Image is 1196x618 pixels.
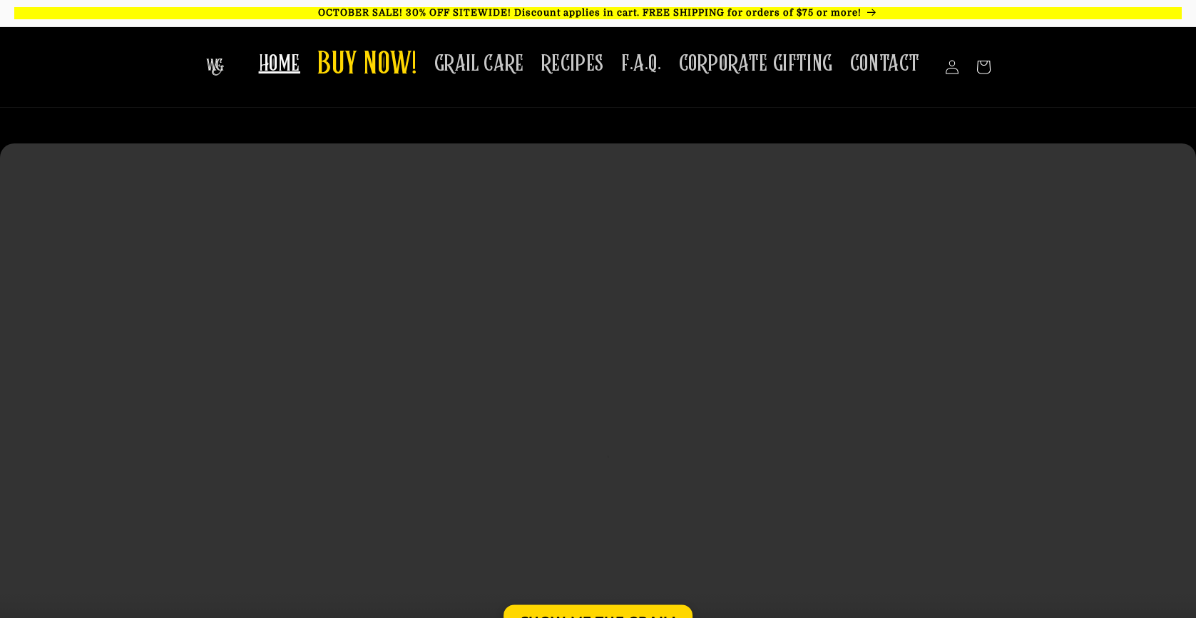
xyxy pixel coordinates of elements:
[842,41,929,86] a: CONTACT
[541,50,604,78] span: RECIPES
[850,50,920,78] span: CONTACT
[426,41,533,86] a: GRAIL CARE
[250,41,309,86] a: HOME
[679,50,833,78] span: CORPORATE GIFTING
[206,59,224,76] img: The Whiskey Grail
[317,46,417,85] span: BUY NOW!
[309,37,426,93] a: BUY NOW!
[613,41,670,86] a: F.A.Q.
[670,41,842,86] a: CORPORATE GIFTING
[533,41,613,86] a: RECIPES
[259,50,300,78] span: HOME
[621,50,662,78] span: F.A.Q.
[434,50,524,78] span: GRAIL CARE
[14,7,1182,19] p: OCTOBER SALE! 30% OFF SITEWIDE! Discount applies in cart. FREE SHIPPING for orders of $75 or more!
